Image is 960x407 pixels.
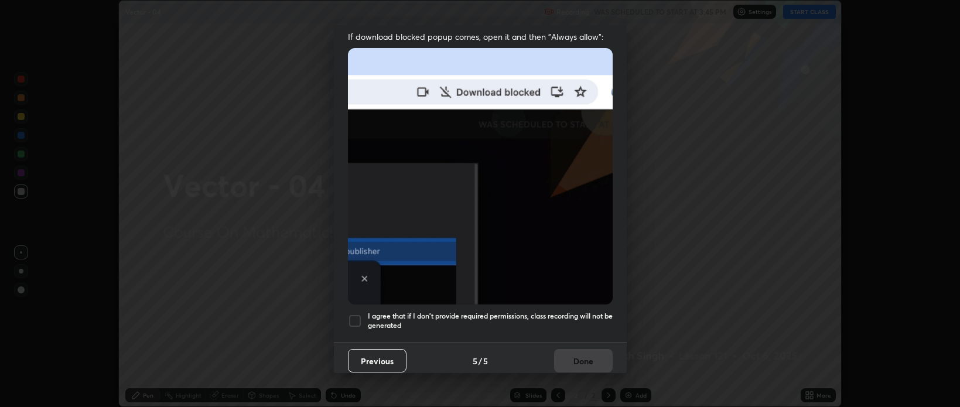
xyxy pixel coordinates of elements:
[348,48,613,304] img: downloads-permission-blocked.gif
[479,355,482,367] h4: /
[348,349,406,372] button: Previous
[483,355,488,367] h4: 5
[473,355,477,367] h4: 5
[368,312,613,330] h5: I agree that if I don't provide required permissions, class recording will not be generated
[348,31,613,42] span: If download blocked popup comes, open it and then "Always allow":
